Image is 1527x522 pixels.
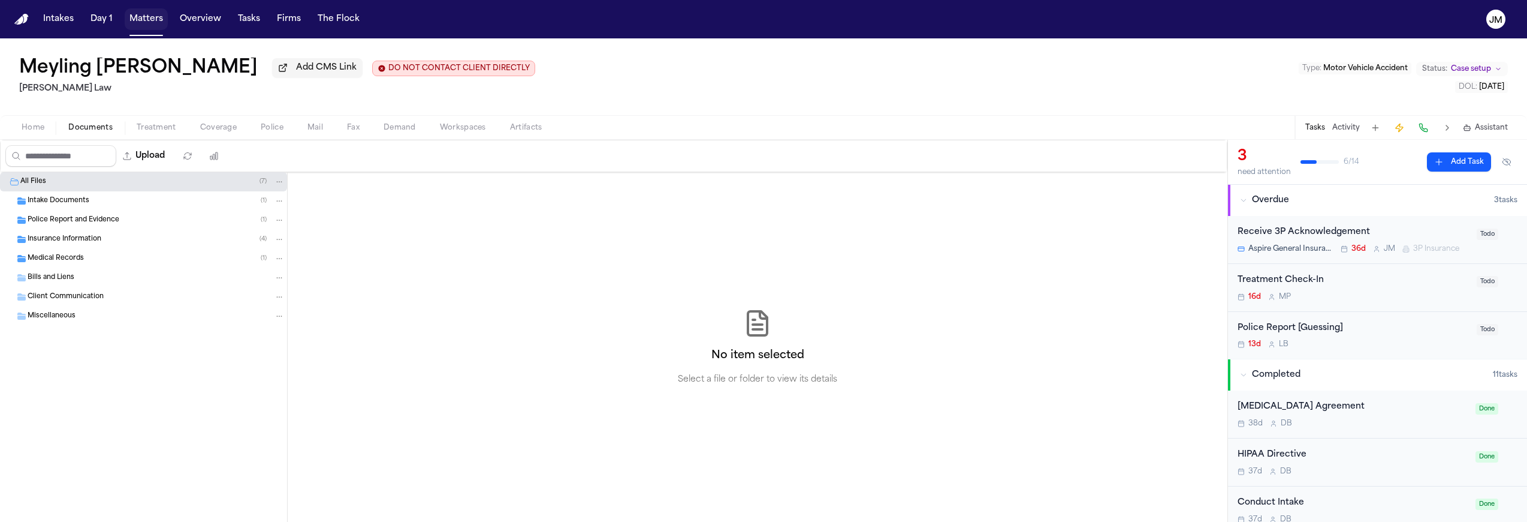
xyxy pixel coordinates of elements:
[1332,123,1360,133] button: Activity
[1279,292,1291,302] span: M P
[20,177,46,187] span: All Files
[1228,391,1527,439] div: Open task: Retainer Agreement
[1238,496,1468,510] div: Conduct Intake
[28,196,89,206] span: Intake Documents
[440,123,486,133] span: Workspaces
[1238,448,1468,462] div: HIPAA Directive
[261,197,267,204] span: ( 1 )
[86,8,117,30] button: Day 1
[1323,65,1408,72] span: Motor Vehicle Accident
[307,123,323,133] span: Mail
[28,235,101,245] span: Insurance Information
[711,347,804,364] h2: No item selected
[116,145,172,167] button: Upload
[259,236,267,242] span: ( 4 )
[1248,467,1262,476] span: 37d
[233,8,265,30] button: Tasks
[1252,194,1289,206] span: Overdue
[678,374,837,386] p: Select a file or folder to view its details
[1391,119,1408,136] button: Create Immediate Task
[28,311,76,322] span: Miscellaneous
[1238,147,1291,166] div: 3
[1228,359,1527,391] button: Completed11tasks
[1477,324,1498,335] span: Todo
[137,123,176,133] span: Treatment
[38,8,79,30] button: Intakes
[510,123,542,133] span: Artifacts
[28,273,74,283] span: Bills and Liens
[125,8,168,30] button: Matters
[1422,64,1447,74] span: Status:
[14,14,29,25] img: Finch Logo
[68,123,113,133] span: Documents
[1248,419,1263,428] span: 38d
[19,58,258,79] h1: Meyling [PERSON_NAME]
[28,254,84,264] span: Medical Records
[19,82,535,96] h2: [PERSON_NAME] Law
[1416,62,1508,76] button: Change status from Case setup
[1475,499,1498,510] span: Done
[1238,400,1468,414] div: [MEDICAL_DATA] Agreement
[1344,157,1359,167] span: 6 / 14
[1248,292,1261,302] span: 16d
[1248,340,1261,349] span: 13d
[1496,152,1517,172] button: Hide completed tasks (⌘⇧H)
[1459,83,1477,91] span: DOL :
[1463,123,1508,133] button: Assistant
[1477,276,1498,287] span: Todo
[175,8,226,30] button: Overview
[1238,226,1469,239] div: Receive 3P Acknowledgement
[1248,244,1333,254] span: Aspire General Insurance Company
[261,255,267,262] span: ( 1 )
[1413,244,1459,254] span: 3P Insurance
[19,58,258,79] button: Edit matter name
[1252,369,1300,381] span: Completed
[1351,244,1366,254] span: 36d
[1384,244,1395,254] span: J M
[22,123,44,133] span: Home
[272,8,306,30] button: Firms
[1238,167,1291,177] div: need attention
[1494,196,1517,205] span: 3 task s
[261,123,283,133] span: Police
[28,292,104,302] span: Client Communication
[313,8,364,30] button: The Flock
[1281,419,1292,428] span: D B
[1455,81,1508,93] button: Edit DOL: 2025-07-17
[200,123,237,133] span: Coverage
[1228,439,1527,487] div: Open task: HIPAA Directive
[259,178,267,185] span: ( 7 )
[1238,274,1469,287] div: Treatment Check-In
[1479,83,1504,91] span: [DATE]
[1305,123,1325,133] button: Tasks
[14,14,29,25] a: Home
[1280,467,1291,476] span: D B
[1493,370,1517,380] span: 11 task s
[5,145,116,167] input: Search files
[1475,403,1498,415] span: Done
[1427,152,1491,172] button: Add Task
[1299,62,1411,74] button: Edit Type: Motor Vehicle Accident
[1228,216,1527,264] div: Open task: Receive 3P Acknowledgement
[1475,123,1508,133] span: Assistant
[1228,264,1527,312] div: Open task: Treatment Check-In
[1238,322,1469,335] div: Police Report [Guessing]
[384,123,416,133] span: Demand
[1302,65,1321,72] span: Type :
[1415,119,1432,136] button: Make a Call
[1451,64,1491,74] span: Case setup
[1228,185,1527,216] button: Overdue3tasks
[28,215,119,226] span: Police Report and Evidence
[347,123,360,133] span: Fax
[1279,340,1288,349] span: L B
[1228,312,1527,359] div: Open task: Police Report [Guessing]
[1477,229,1498,240] span: Todo
[261,217,267,223] span: ( 1 )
